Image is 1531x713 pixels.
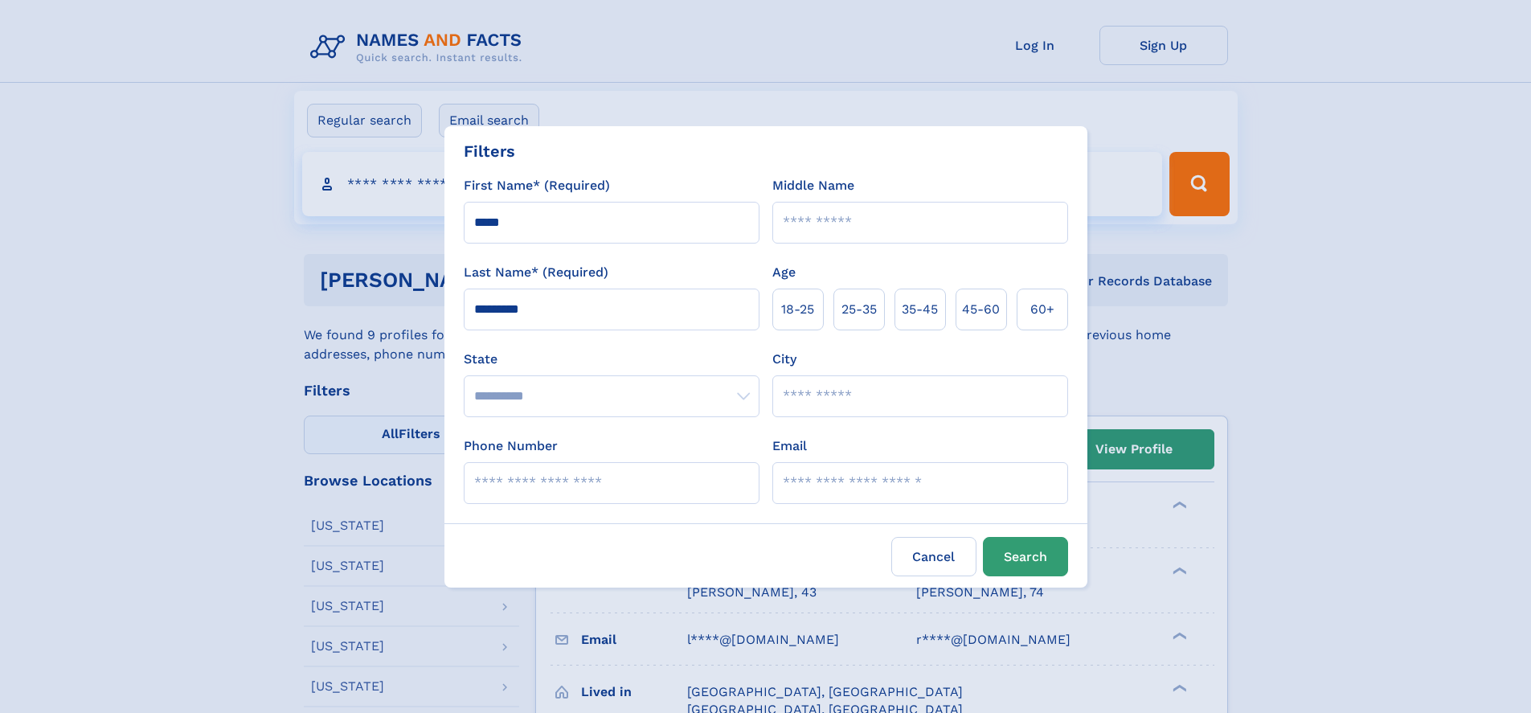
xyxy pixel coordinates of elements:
[772,263,796,282] label: Age
[841,300,877,319] span: 25‑35
[772,436,807,456] label: Email
[464,176,610,195] label: First Name* (Required)
[464,350,759,369] label: State
[962,300,1000,319] span: 45‑60
[772,176,854,195] label: Middle Name
[1030,300,1054,319] span: 60+
[772,350,796,369] label: City
[891,537,976,576] label: Cancel
[781,300,814,319] span: 18‑25
[464,436,558,456] label: Phone Number
[983,537,1068,576] button: Search
[464,139,515,163] div: Filters
[902,300,938,319] span: 35‑45
[464,263,608,282] label: Last Name* (Required)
